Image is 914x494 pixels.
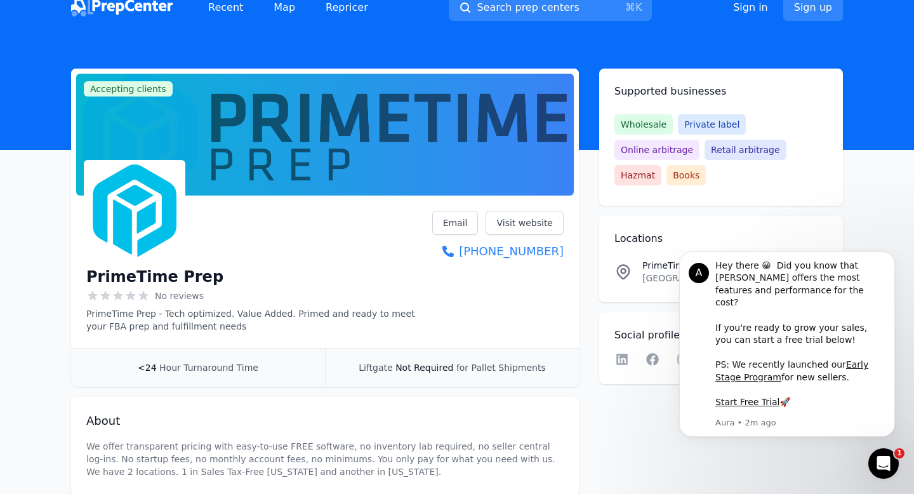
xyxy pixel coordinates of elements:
h1: PrimeTime Prep [86,267,223,287]
p: [GEOGRAPHIC_DATA], OR, 97202, [GEOGRAPHIC_DATA] [642,272,783,284]
span: Not Required [395,363,453,373]
kbd: ⌘ [625,1,635,13]
iframe: Intercom notifications message [660,248,914,485]
h2: Supported businesses [614,84,828,99]
span: Online arbitrage [614,140,699,160]
a: [PHONE_NUMBER] [432,243,564,260]
h2: Social profiles [614,328,828,343]
span: for Pallet Shipments [456,363,546,373]
iframe: Intercom live chat [868,448,899,479]
span: 1 [894,448,904,458]
span: Retail arbitrage [705,140,786,160]
span: Hour Turnaround Time [159,363,258,373]
span: No reviews [155,290,204,302]
p: We offer transparent pricing with easy-to-use FREE software, no inventory lab required, no seller... [86,440,564,478]
a: Email [432,211,479,235]
span: Liftgate [359,363,392,373]
img: PrimeTime Prep [86,163,183,259]
span: Wholesale [614,114,673,135]
span: Hazmat [614,165,661,185]
span: Books [666,165,706,185]
span: Accepting clients [84,81,173,97]
span: <24 [138,363,157,373]
kbd: K [635,1,642,13]
p: PrimeTime Prep - Tech optimized. Value Added. Primed and ready to meet your FBA prep and fulfillm... [86,307,432,333]
a: Visit website [486,211,564,235]
span: Private label [678,114,746,135]
p: PrimeTime Prep Location [642,259,783,272]
h2: About [86,412,564,430]
h2: Locations [614,231,828,246]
